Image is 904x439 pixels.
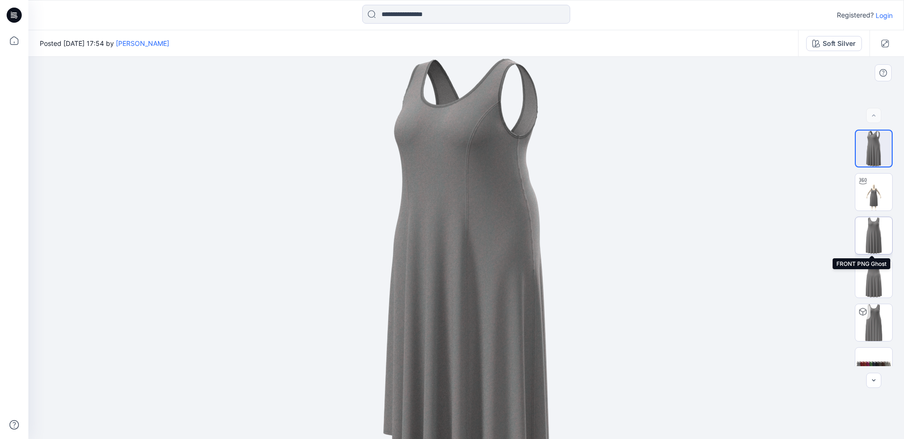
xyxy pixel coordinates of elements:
[806,36,862,51] button: Soft Silver
[837,9,874,21] p: Registered?
[855,217,892,254] img: FRONT PNG Ghost
[855,355,892,378] img: All colorways
[855,304,892,341] img: ADM_TS LOW SCOOP TANK DRESS Soft Silver
[855,174,892,211] img: Turn Table 8 sides
[855,261,892,298] img: BACK PNG Ghost
[823,38,856,49] div: Soft Silver
[116,39,169,47] a: [PERSON_NAME]
[876,10,893,20] p: Login
[40,38,169,48] span: Posted [DATE] 17:54 by
[856,131,892,167] img: 3/4 PNG Ghost COLOR RUN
